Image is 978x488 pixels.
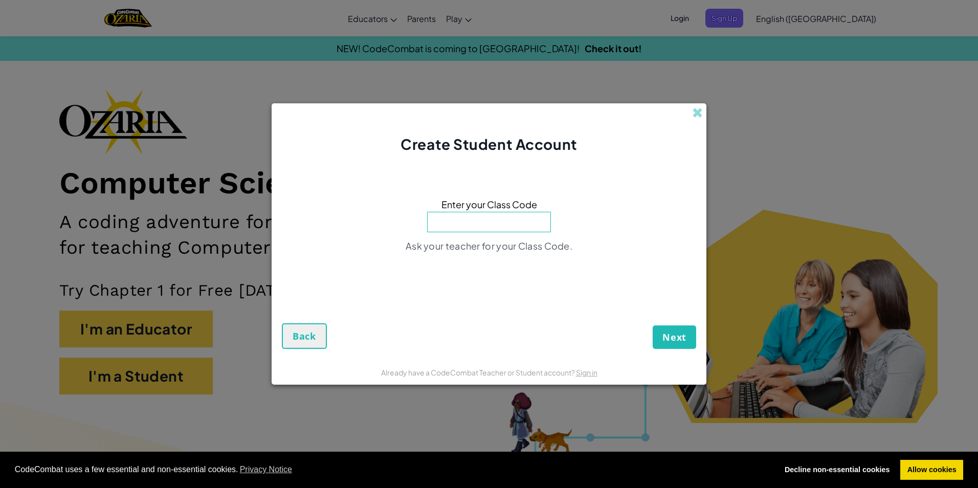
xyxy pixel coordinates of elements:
[15,462,770,477] span: CodeCombat uses a few essential and non-essential cookies.
[282,323,327,349] button: Back
[381,368,576,377] span: Already have a CodeCombat Teacher or Student account?
[401,135,577,153] span: Create Student Account
[653,325,696,349] button: Next
[662,331,686,343] span: Next
[293,330,316,342] span: Back
[777,460,897,480] a: deny cookies
[238,462,294,477] a: learn more about cookies
[576,368,597,377] a: Sign in
[900,460,963,480] a: allow cookies
[441,197,537,212] span: Enter your Class Code
[406,240,572,252] span: Ask your teacher for your Class Code.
